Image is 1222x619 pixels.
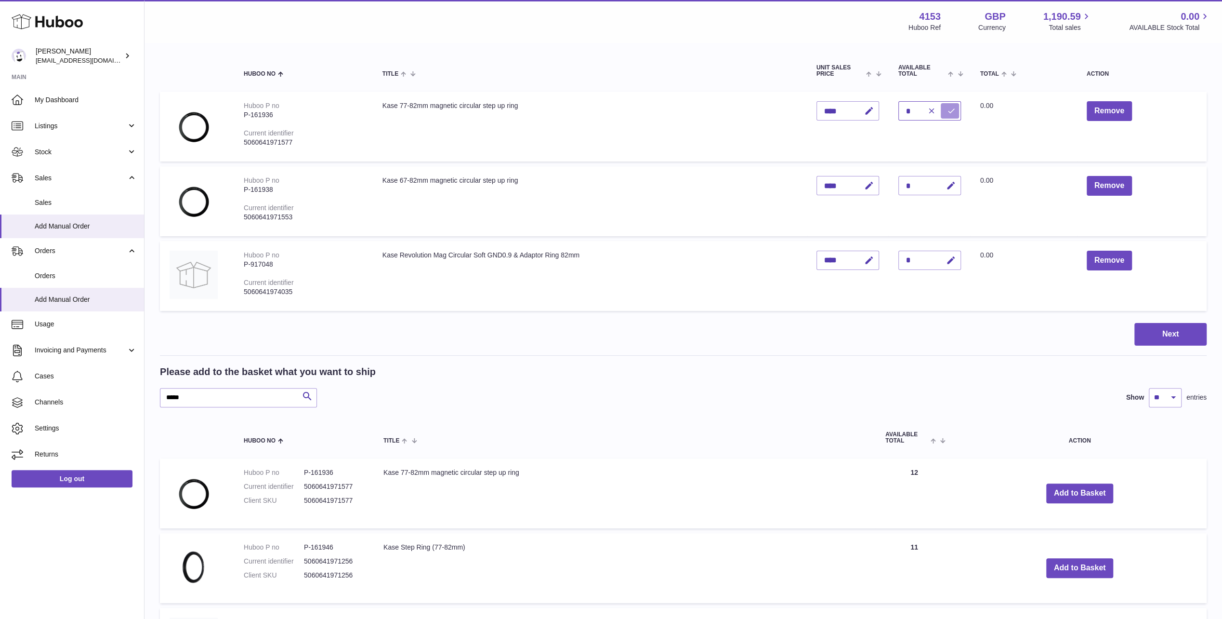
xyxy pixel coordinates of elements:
[244,71,276,77] span: Huboo no
[244,287,363,296] div: 5060641974035
[35,95,137,105] span: My Dashboard
[304,543,364,552] dd: P-161946
[35,174,127,183] span: Sales
[244,543,304,552] dt: Huboo P no
[1043,10,1081,23] span: 1,190.59
[170,176,218,224] img: Kase 67-82mm magnetic circular step up ring
[244,129,294,137] div: Current identifier
[1087,101,1132,121] button: Remove
[244,204,294,212] div: Current identifier
[919,10,941,23] strong: 4153
[1126,393,1144,402] label: Show
[170,468,218,516] img: Kase 77-82mm magnetic circular step up ring
[244,279,294,286] div: Current identifier
[382,71,398,77] span: Title
[816,65,864,77] span: Unit Sales Price
[304,496,364,505] dd: 5060641971577
[980,176,993,184] span: 0.00
[1129,10,1210,32] a: 0.00 AVAILABLE Stock Total
[35,450,137,459] span: Returns
[383,438,399,444] span: Title
[953,422,1207,454] th: Action
[244,496,304,505] dt: Client SKU
[304,468,364,477] dd: P-161936
[980,71,999,77] span: Total
[12,49,26,63] img: sales@kasefilters.com
[244,557,304,566] dt: Current identifier
[374,458,876,528] td: Kase 77-82mm magnetic circular step up ring
[244,102,279,109] div: Huboo P no
[980,251,993,259] span: 0.00
[35,148,127,157] span: Stock
[1181,10,1199,23] span: 0.00
[1087,251,1132,270] button: Remove
[244,438,276,444] span: Huboo no
[1049,23,1091,32] span: Total sales
[1087,176,1132,196] button: Remove
[244,213,363,222] div: 5060641971553
[374,533,876,603] td: Kase Step Ring (77-82mm)
[244,185,363,194] div: P-161938
[35,222,137,231] span: Add Manual Order
[978,23,1006,32] div: Currency
[1087,71,1197,77] div: Action
[35,198,137,207] span: Sales
[35,346,127,355] span: Invoicing and Payments
[244,138,363,147] div: 5060641971577
[35,295,137,304] span: Add Manual Order
[35,320,137,329] span: Usage
[35,398,137,407] span: Channels
[876,458,953,528] td: 12
[373,92,807,161] td: Kase 77-82mm magnetic circular step up ring
[244,251,279,259] div: Huboo P no
[1129,23,1210,32] span: AVAILABLE Stock Total
[1186,393,1207,402] span: entries
[35,424,137,433] span: Settings
[244,260,363,269] div: P-917048
[304,571,364,580] dd: 5060641971256
[304,557,364,566] dd: 5060641971256
[170,251,218,299] img: Kase Revolution Mag Circular Soft GND0.9 & Adaptor Ring 82mm
[1046,484,1114,503] button: Add to Basket
[373,241,807,311] td: Kase Revolution Mag Circular Soft GND0.9 & Adaptor Ring 82mm
[36,47,122,65] div: [PERSON_NAME]
[244,176,279,184] div: Huboo P no
[244,468,304,477] dt: Huboo P no
[35,271,137,281] span: Orders
[244,482,304,491] dt: Current identifier
[373,166,807,236] td: Kase 67-82mm magnetic circular step up ring
[304,482,364,491] dd: 5060641971577
[35,372,137,381] span: Cases
[36,56,142,64] span: [EMAIL_ADDRESS][DOMAIN_NAME]
[170,101,218,149] img: Kase 77-82mm magnetic circular step up ring
[244,110,363,120] div: P-161936
[1046,558,1114,578] button: Add to Basket
[898,65,946,77] span: AVAILABLE Total
[885,431,928,444] span: AVAILABLE Total
[1043,10,1092,32] a: 1,190.59 Total sales
[244,571,304,580] dt: Client SKU
[980,102,993,109] span: 0.00
[908,23,941,32] div: Huboo Ref
[985,10,1005,23] strong: GBP
[35,246,127,256] span: Orders
[12,470,132,487] a: Log out
[170,543,218,591] img: Kase Step Ring (77-82mm)
[1134,323,1207,346] button: Next
[160,365,376,378] h2: Please add to the basket what you want to ship
[35,121,127,131] span: Listings
[876,533,953,603] td: 11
